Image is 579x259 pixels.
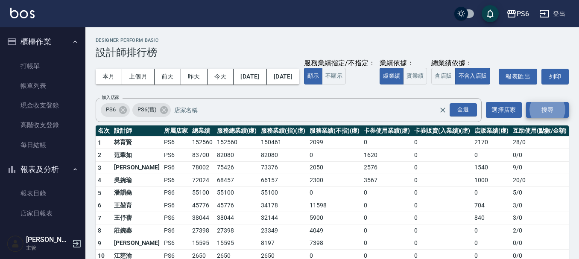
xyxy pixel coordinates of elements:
[511,237,569,250] td: 0 / 0
[162,136,190,149] td: PS6
[112,161,162,174] td: [PERSON_NAME]
[307,174,362,187] td: 2300
[472,237,511,250] td: 0
[26,244,70,252] p: 主管
[215,149,259,162] td: 82080
[362,224,412,237] td: 0
[98,139,101,146] span: 1
[3,135,82,155] a: 每日結帳
[380,68,404,84] button: 虛業績
[511,224,569,237] td: 2 / 0
[412,237,472,250] td: 0
[190,149,215,162] td: 83700
[437,104,449,116] button: Clear
[190,186,215,199] td: 55100
[234,69,266,84] button: [DATE]
[98,215,101,221] span: 7
[162,125,190,137] th: 所屬店家
[362,161,412,174] td: 2576
[215,161,259,174] td: 75426
[3,96,82,115] a: 現金收支登錄
[190,174,215,187] td: 72024
[304,68,322,84] button: 顯示
[190,161,215,174] td: 78002
[412,161,472,174] td: 0
[259,186,307,199] td: 55100
[3,56,82,76] a: 打帳單
[215,125,259,137] th: 服務總業績(虛)
[102,94,120,101] label: 加入店家
[322,68,346,84] button: 不顯示
[3,115,82,135] a: 高階收支登錄
[412,149,472,162] td: 0
[162,174,190,187] td: PS6
[403,68,427,84] button: 實業績
[215,186,259,199] td: 55100
[3,31,82,53] button: 櫃檯作業
[3,183,82,203] a: 報表目錄
[412,186,472,199] td: 0
[162,186,190,199] td: PS6
[112,199,162,212] td: 王堃育
[172,102,454,117] input: 店家名稱
[259,174,307,187] td: 66157
[503,5,532,23] button: PS6
[259,199,307,212] td: 34178
[190,237,215,250] td: 15595
[259,136,307,149] td: 150461
[362,237,412,250] td: 0
[472,149,511,162] td: 0
[259,212,307,224] td: 32144
[541,69,569,84] button: 列印
[98,252,105,259] span: 10
[536,6,569,22] button: 登出
[190,125,215,137] th: 總業績
[215,136,259,149] td: 152560
[162,161,190,174] td: PS6
[96,125,112,137] th: 名次
[472,161,511,174] td: 1540
[448,102,479,118] button: Open
[98,202,101,209] span: 6
[455,68,491,84] button: 不含入店販
[362,212,412,224] td: 0
[307,186,362,199] td: 0
[112,212,162,224] td: 王伃蒨
[190,199,215,212] td: 45776
[112,224,162,237] td: 莊婉蓁
[511,186,569,199] td: 5 / 0
[3,223,82,243] a: 互助日報表
[96,47,569,58] h3: 設計師排行榜
[215,237,259,250] td: 15595
[472,224,511,237] td: 0
[162,237,190,250] td: PS6
[259,224,307,237] td: 23349
[3,76,82,96] a: 帳單列表
[190,224,215,237] td: 27398
[162,224,190,237] td: PS6
[259,125,307,137] th: 服務業績(指)(虛)
[215,199,259,212] td: 45776
[112,174,162,187] td: 吳婉瑜
[98,189,101,196] span: 5
[362,186,412,199] td: 0
[215,224,259,237] td: 27398
[26,236,70,244] h5: [PERSON_NAME]
[190,136,215,149] td: 152560
[98,227,101,234] span: 8
[511,161,569,174] td: 9 / 0
[511,149,569,162] td: 0 / 0
[3,204,82,223] a: 店家日報表
[259,149,307,162] td: 82080
[472,174,511,187] td: 1000
[162,199,190,212] td: PS6
[215,212,259,224] td: 38044
[482,5,499,22] button: save
[7,235,24,252] img: Person
[307,125,362,137] th: 服務業績(不指)(虛)
[3,158,82,180] button: 報表及分析
[380,59,427,68] div: 業績依據：
[259,161,307,174] td: 73376
[112,186,162,199] td: 潘韻堯
[181,69,208,84] button: 昨天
